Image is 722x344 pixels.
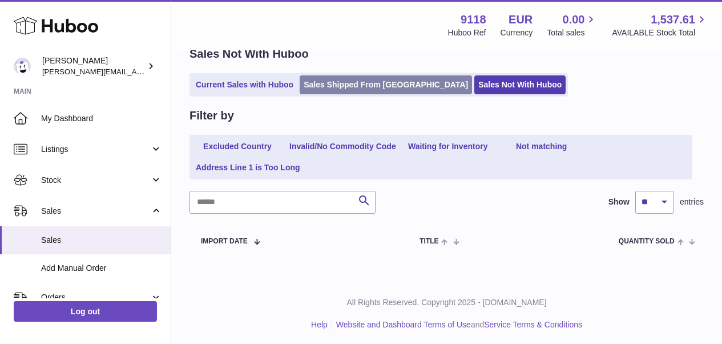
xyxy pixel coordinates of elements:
div: Currency [501,27,533,38]
a: Waiting for Inventory [402,137,494,156]
span: Add Manual Order [41,263,162,274]
a: Excluded Country [192,137,283,156]
span: entries [680,197,704,207]
a: Sales Shipped From [GEOGRAPHIC_DATA] [300,75,472,94]
span: Stock [41,175,150,186]
img: freddie.sawkins@czechandspeake.com [14,58,31,75]
a: Address Line 1 is Too Long [192,158,304,177]
span: Sales [41,206,150,217]
span: [PERSON_NAME][EMAIL_ADDRESS][PERSON_NAME][DOMAIN_NAME] [42,67,290,76]
strong: 9118 [461,12,486,27]
div: [PERSON_NAME] [42,55,145,77]
div: Huboo Ref [448,27,486,38]
label: Show [608,197,630,207]
a: Invalid/No Commodity Code [285,137,400,156]
li: and [332,319,582,330]
span: AVAILABLE Stock Total [612,27,708,38]
a: Help [311,320,328,329]
a: Current Sales with Huboo [192,75,297,94]
h2: Filter by [189,108,234,123]
span: Listings [41,144,150,155]
span: Import date [201,238,248,245]
span: Title [420,238,438,245]
a: Service Terms & Conditions [484,320,582,329]
span: Orders [41,292,150,303]
h2: Sales Not With Huboo [189,46,309,62]
a: 0.00 Total sales [547,12,598,38]
a: Not matching [496,137,587,156]
a: Log out [14,301,157,322]
strong: EUR [509,12,533,27]
a: 1,537.61 AVAILABLE Stock Total [612,12,708,38]
span: Total sales [547,27,598,38]
span: My Dashboard [41,113,162,124]
p: All Rights Reserved. Copyright 2025 - [DOMAIN_NAME] [180,297,713,308]
span: Sales [41,235,162,246]
span: 1,537.61 [651,12,695,27]
a: Website and Dashboard Terms of Use [336,320,471,329]
span: Quantity Sold [619,238,675,245]
a: Sales Not With Huboo [474,75,566,94]
span: 0.00 [563,12,585,27]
